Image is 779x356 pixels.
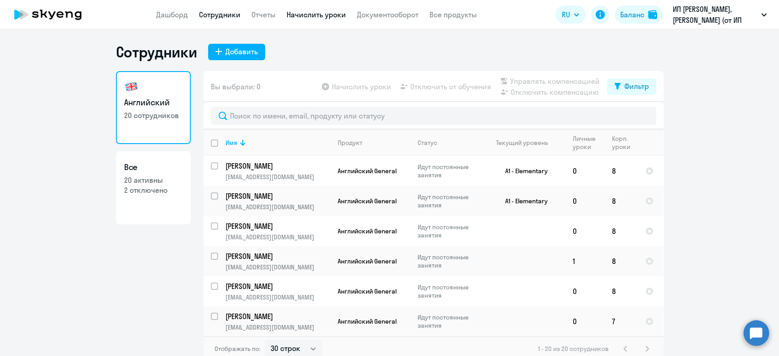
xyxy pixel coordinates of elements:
[481,156,565,186] td: A1 - Elementary
[225,161,330,171] a: [PERSON_NAME]
[605,306,638,336] td: 7
[338,287,397,295] span: Английский General
[225,251,329,261] p: [PERSON_NAME]
[338,197,397,205] span: Английский General
[116,151,191,224] a: Все20 активны2 отключено
[116,43,197,61] h1: Сотрудники
[338,257,397,265] span: Английский General
[573,134,598,151] div: Личные уроки
[565,276,605,306] td: 0
[124,79,139,94] img: english
[555,5,586,24] button: RU
[418,139,480,147] div: Статус
[620,9,644,20] div: Баланс
[225,323,330,331] p: [EMAIL_ADDRESS][DOMAIN_NAME]
[338,227,397,235] span: Английский General
[116,71,191,144] a: Английский20 сотрудников
[562,9,570,20] span: RU
[211,107,656,125] input: Поиск по имени, email, продукту или статусу
[225,191,330,201] a: [PERSON_NAME]
[338,167,397,175] span: Английский General
[225,221,329,231] p: [PERSON_NAME]
[488,139,565,147] div: Текущий уровень
[225,281,330,291] a: [PERSON_NAME]
[418,139,437,147] div: Статус
[251,10,276,19] a: Отчеты
[565,246,605,276] td: 1
[214,345,261,353] span: Отображать по:
[607,78,656,95] button: Фильтр
[565,306,605,336] td: 0
[211,81,261,92] span: Вы выбрали: 0
[225,311,329,321] p: [PERSON_NAME]
[624,81,649,92] div: Фильтр
[208,44,265,60] button: Добавить
[225,139,330,147] div: Имя
[225,161,329,171] p: [PERSON_NAME]
[124,185,183,195] p: 2 отключено
[225,281,329,291] p: [PERSON_NAME]
[124,161,183,173] h3: Все
[225,221,330,231] a: [PERSON_NAME]
[429,10,477,19] a: Все продукты
[573,134,604,151] div: Личные уроки
[565,216,605,246] td: 0
[605,246,638,276] td: 8
[124,97,183,108] h3: Английский
[124,110,183,120] p: 20 сотрудников
[496,139,548,147] div: Текущий уровень
[418,313,480,330] p: Идут постоянные занятия
[418,163,480,179] p: Идут постоянные занятия
[605,156,638,186] td: 8
[673,4,758,26] p: ИП [PERSON_NAME], [PERSON_NAME] (от ИП Черных)
[565,186,605,216] td: 0
[225,203,330,211] p: [EMAIL_ADDRESS][DOMAIN_NAME]
[605,186,638,216] td: 8
[225,263,330,271] p: [EMAIL_ADDRESS][DOMAIN_NAME]
[615,5,663,24] button: Балансbalance
[338,139,410,147] div: Продукт
[156,10,188,19] a: Дашборд
[338,139,362,147] div: Продукт
[648,10,657,19] img: balance
[225,173,330,181] p: [EMAIL_ADDRESS][DOMAIN_NAME]
[225,311,330,321] a: [PERSON_NAME]
[418,253,480,269] p: Идут постоянные занятия
[287,10,346,19] a: Начислить уроки
[225,233,330,241] p: [EMAIL_ADDRESS][DOMAIN_NAME]
[418,223,480,239] p: Идут постоянные занятия
[225,293,330,301] p: [EMAIL_ADDRESS][DOMAIN_NAME]
[225,139,237,147] div: Имя
[338,317,397,325] span: Английский General
[612,134,632,151] div: Корп. уроки
[418,283,480,299] p: Идут постоянные занятия
[225,191,329,201] p: [PERSON_NAME]
[225,46,258,57] div: Добавить
[124,175,183,185] p: 20 активны
[538,345,609,353] span: 1 - 20 из 20 сотрудников
[481,186,565,216] td: A1 - Elementary
[605,216,638,246] td: 8
[357,10,418,19] a: Документооборот
[225,251,330,261] a: [PERSON_NAME]
[668,4,771,26] button: ИП [PERSON_NAME], [PERSON_NAME] (от ИП Черных)
[612,134,638,151] div: Корп. уроки
[565,156,605,186] td: 0
[605,276,638,306] td: 8
[199,10,240,19] a: Сотрудники
[418,193,480,209] p: Идут постоянные занятия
